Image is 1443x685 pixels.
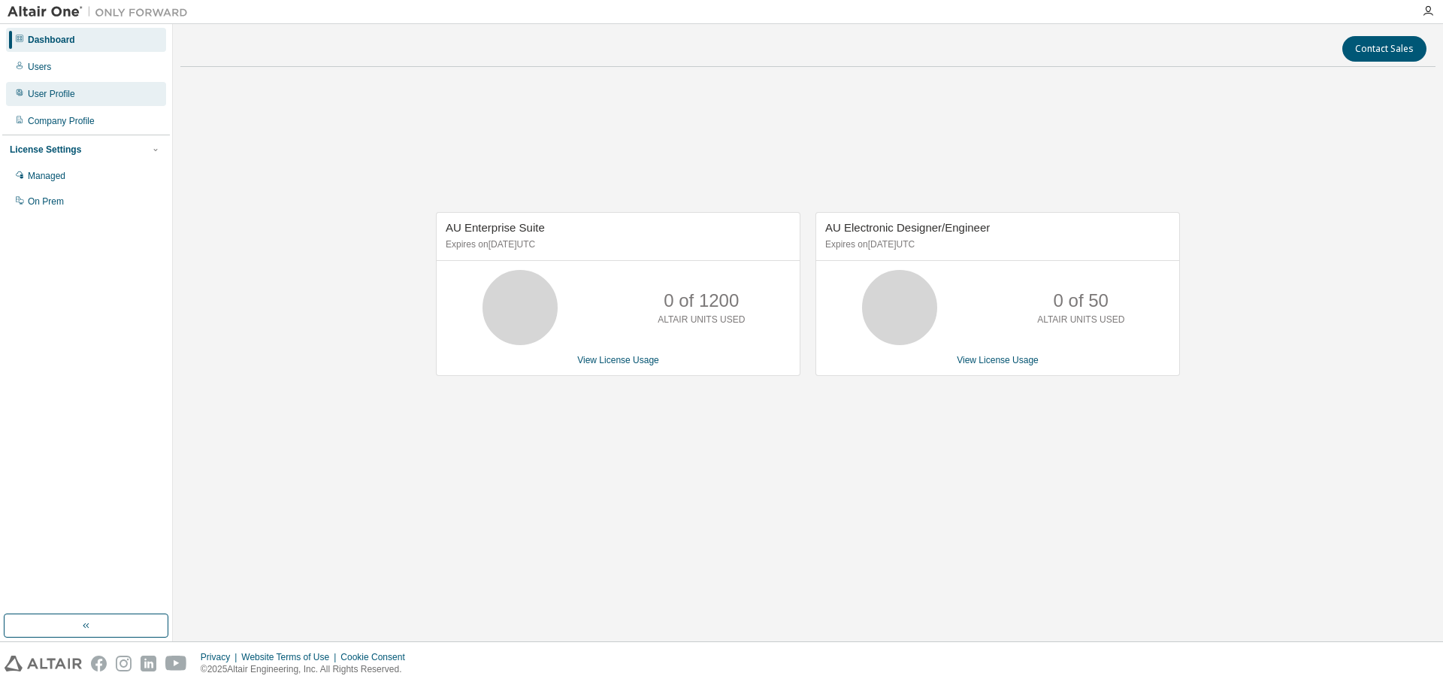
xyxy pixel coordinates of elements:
img: youtube.svg [165,656,187,671]
img: facebook.svg [91,656,107,671]
div: Users [28,61,51,73]
span: AU Electronic Designer/Engineer [825,221,990,234]
div: Website Terms of Use [241,651,340,663]
img: Altair One [8,5,195,20]
p: 0 of 50 [1054,288,1109,314]
a: View License Usage [957,355,1039,365]
p: Expires on [DATE] UTC [446,238,787,251]
div: Company Profile [28,115,95,127]
p: 0 of 1200 [664,288,739,314]
button: Contact Sales [1342,36,1426,62]
div: User Profile [28,88,75,100]
div: Cookie Consent [340,651,413,663]
div: License Settings [10,144,81,156]
p: ALTAIR UNITS USED [1037,314,1124,326]
p: Expires on [DATE] UTC [825,238,1166,251]
div: On Prem [28,195,64,208]
img: linkedin.svg [141,656,156,671]
p: © 2025 Altair Engineering, Inc. All Rights Reserved. [201,663,414,676]
p: ALTAIR UNITS USED [658,314,745,326]
img: instagram.svg [116,656,132,671]
div: Privacy [201,651,241,663]
div: Dashboard [28,34,75,46]
a: View License Usage [577,355,659,365]
div: Managed [28,170,65,182]
img: altair_logo.svg [5,656,82,671]
span: AU Enterprise Suite [446,221,545,234]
